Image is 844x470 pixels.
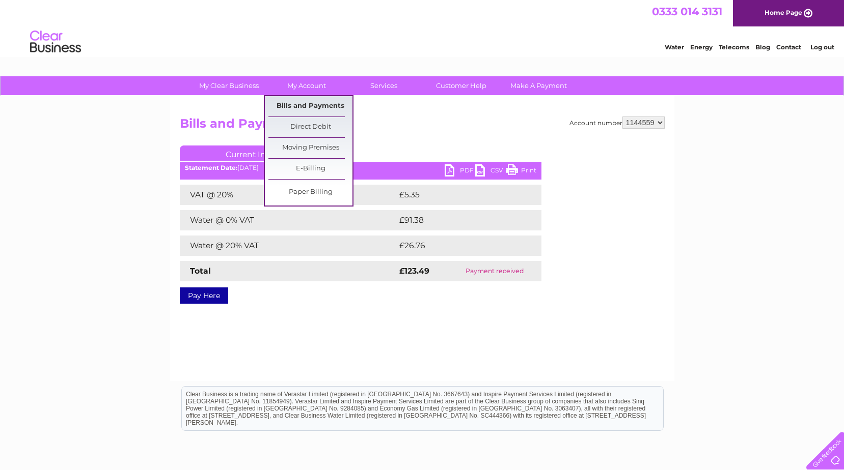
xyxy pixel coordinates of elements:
a: Print [506,164,536,179]
a: My Clear Business [187,76,271,95]
h2: Bills and Payments [180,116,665,136]
td: Water @ 20% VAT [180,236,397,256]
b: Statement Date: [185,164,237,171]
a: Blog [755,43,770,51]
a: Pay Here [180,287,228,304]
a: Direct Debit [268,117,352,137]
a: Bills and Payments [268,96,352,116]
td: Water @ 0% VAT [180,210,397,230]
div: [DATE] [180,164,541,171]
td: £91.38 [397,210,520,230]
a: PDF [445,164,475,179]
a: Make A Payment [497,76,581,95]
a: Energy [690,43,713,51]
a: Contact [776,43,801,51]
a: CSV [475,164,506,179]
a: Log out [810,43,834,51]
td: £26.76 [397,236,521,256]
td: Payment received [448,261,541,281]
a: 0333 014 3131 [652,5,722,18]
a: Water [665,43,684,51]
a: Telecoms [719,43,749,51]
a: My Account [264,76,348,95]
img: logo.png [30,26,81,57]
a: Services [342,76,426,95]
strong: £123.49 [399,266,429,276]
a: Customer Help [419,76,503,95]
td: £5.35 [397,185,518,205]
strong: Total [190,266,211,276]
a: Paper Billing [268,182,352,202]
div: Account number [569,116,665,129]
a: E-Billing [268,159,352,179]
a: Current Invoice [180,145,333,161]
a: Moving Premises [268,138,352,158]
div: Clear Business is a trading name of Verastar Limited (registered in [GEOGRAPHIC_DATA] No. 3667643... [182,6,663,49]
td: VAT @ 20% [180,185,397,205]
